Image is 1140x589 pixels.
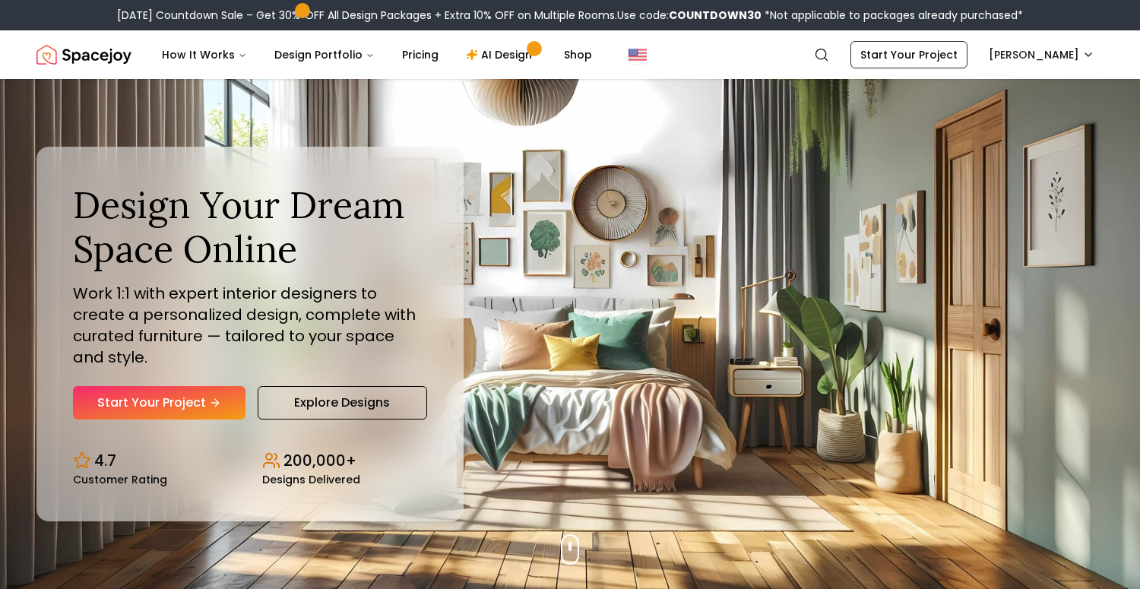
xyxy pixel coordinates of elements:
p: 4.7 [94,450,116,471]
p: Work 1:1 with expert interior designers to create a personalized design, complete with curated fu... [73,283,427,368]
img: United States [629,46,647,64]
a: AI Design [454,40,549,70]
a: Start Your Project [73,386,245,420]
div: [DATE] Countdown Sale – Get 30% OFF All Design Packages + Extra 10% OFF on Multiple Rooms. [117,8,1023,23]
nav: Main [150,40,604,70]
button: How It Works [150,40,259,70]
b: COUNTDOWN30 [669,8,762,23]
a: Spacejoy [36,40,131,70]
small: Customer Rating [73,474,167,485]
a: Shop [552,40,604,70]
button: Design Portfolio [262,40,387,70]
a: Pricing [390,40,451,70]
h1: Design Your Dream Space Online [73,183,427,271]
a: Explore Designs [258,386,427,420]
div: Design stats [73,438,427,485]
p: 200,000+ [283,450,356,471]
img: Spacejoy Logo [36,40,131,70]
span: Use code: [617,8,762,23]
nav: Global [36,30,1104,79]
small: Designs Delivered [262,474,360,485]
a: Start Your Project [850,41,967,68]
span: *Not applicable to packages already purchased* [762,8,1023,23]
button: [PERSON_NAME] [980,41,1104,68]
